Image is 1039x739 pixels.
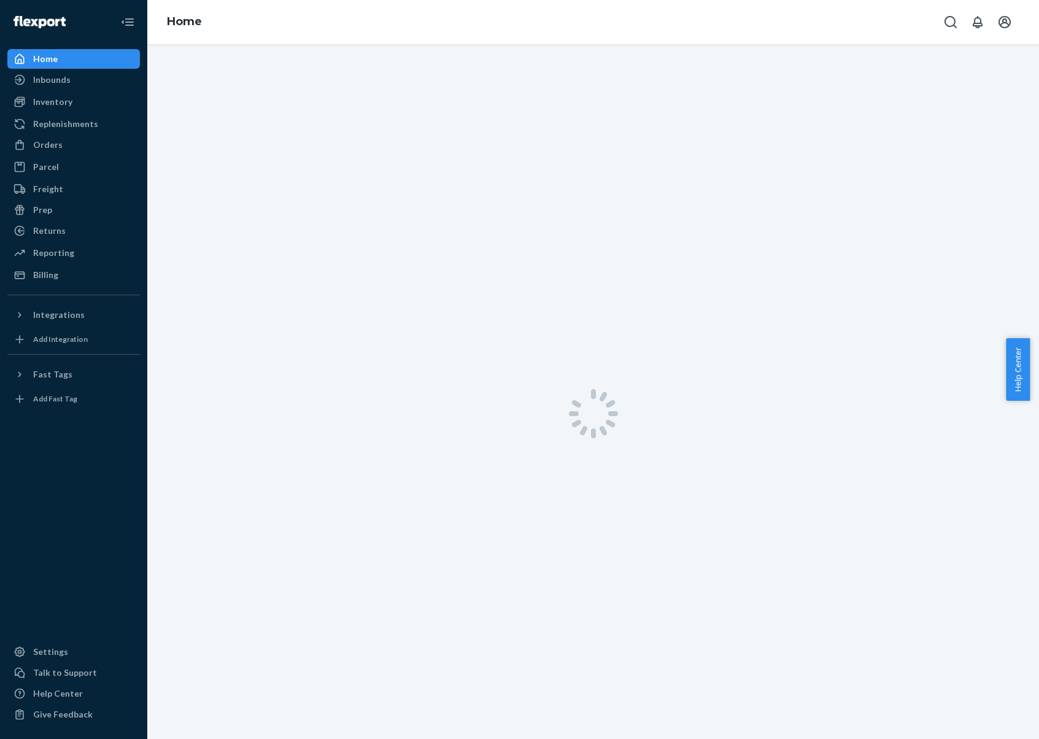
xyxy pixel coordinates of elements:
[167,15,202,28] a: Home
[33,667,97,679] div: Talk to Support
[33,646,68,658] div: Settings
[7,663,140,683] button: Talk to Support
[7,135,140,155] a: Orders
[33,225,66,237] div: Returns
[33,368,72,381] div: Fast Tags
[7,114,140,134] a: Replenishments
[7,243,140,263] a: Reporting
[7,92,140,112] a: Inventory
[7,221,140,241] a: Returns
[965,10,990,34] button: Open notifications
[1006,338,1030,401] button: Help Center
[157,4,212,40] ol: breadcrumbs
[7,265,140,285] a: Billing
[7,70,140,90] a: Inbounds
[33,53,58,65] div: Home
[115,10,140,34] button: Close Navigation
[7,389,140,409] a: Add Fast Tag
[938,10,963,34] button: Open Search Box
[33,183,63,195] div: Freight
[7,305,140,325] button: Integrations
[7,642,140,662] a: Settings
[14,16,66,28] img: Flexport logo
[33,118,98,130] div: Replenishments
[33,161,59,173] div: Parcel
[7,705,140,724] button: Give Feedback
[7,49,140,69] a: Home
[33,708,93,721] div: Give Feedback
[33,247,74,259] div: Reporting
[33,687,83,700] div: Help Center
[7,200,140,220] a: Prep
[7,330,140,349] a: Add Integration
[7,684,140,703] a: Help Center
[7,157,140,177] a: Parcel
[33,269,58,281] div: Billing
[33,96,72,108] div: Inventory
[33,204,52,216] div: Prep
[33,139,63,151] div: Orders
[33,74,71,86] div: Inbounds
[992,10,1017,34] button: Open account menu
[33,334,88,344] div: Add Integration
[33,309,85,321] div: Integrations
[33,393,77,404] div: Add Fast Tag
[7,179,140,199] a: Freight
[7,365,140,384] button: Fast Tags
